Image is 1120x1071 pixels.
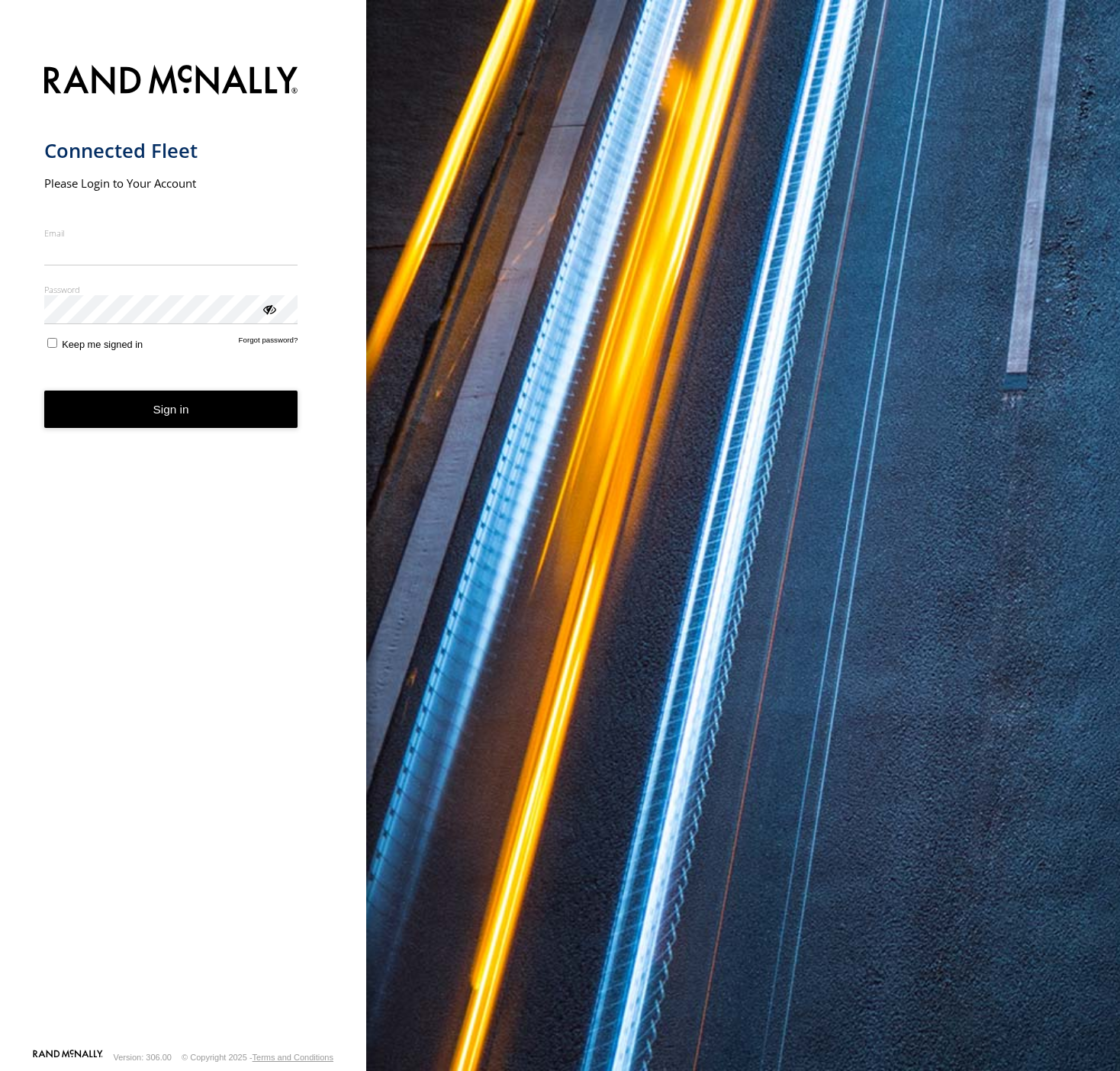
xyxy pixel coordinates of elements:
img: Rand McNally [44,62,298,101]
h1: Connected Fleet [44,138,298,163]
label: Email [44,227,298,239]
div: Version: 306.00 [114,1053,172,1062]
a: Terms and Conditions [253,1053,333,1062]
a: Forgot password? [239,336,298,350]
input: Keep me signed in [47,338,57,348]
label: Password [44,284,298,295]
a: Visit our Website [33,1050,103,1065]
div: © Copyright 2025 - [182,1053,333,1062]
form: main [44,56,323,1048]
button: Sign in [44,391,298,428]
h2: Please Login to Your Account [44,175,298,191]
div: ViewPassword [261,301,276,316]
span: Keep me signed in [62,339,143,350]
